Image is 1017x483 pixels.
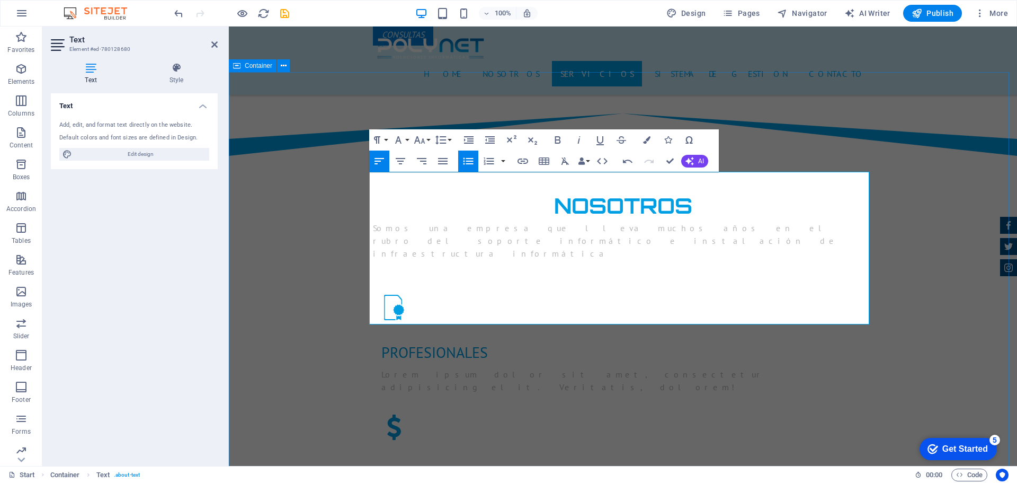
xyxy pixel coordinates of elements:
button: Confirm (Ctrl+⏎) [660,151,680,172]
button: Insert Link [513,151,533,172]
i: Save (Ctrl+S) [279,7,291,20]
button: Subscript [522,129,542,151]
span: Code [956,469,983,481]
p: Favorites [7,46,34,54]
p: Elements [8,77,35,86]
button: HTML [592,151,612,172]
button: Bold (Ctrl+B) [548,129,568,151]
h4: Text [51,93,218,112]
button: AI Writer [840,5,895,22]
button: Superscript [501,129,521,151]
button: Italic (Ctrl+I) [569,129,589,151]
button: Data Bindings [576,151,591,172]
p: Footer [12,396,31,404]
button: 100% [479,7,516,20]
button: Publish [903,5,962,22]
h4: Style [135,63,218,85]
button: Colors [637,129,657,151]
div: Default colors and font sizes are defined in Design. [59,134,209,143]
button: Align Right [412,151,432,172]
button: Insert Table [534,151,554,172]
div: 5 [78,2,89,13]
button: Unordered List [458,151,478,172]
p: Columns [8,109,34,118]
p: Header [11,364,32,372]
button: Ordered List [499,151,507,172]
span: : [933,471,935,479]
button: Navigator [773,5,832,22]
nav: breadcrumb [50,469,140,481]
button: Align Left [369,151,389,172]
p: Boxes [13,173,30,181]
span: More [975,8,1008,19]
button: Font Size [412,129,432,151]
button: Redo (Ctrl+Shift+Z) [639,151,659,172]
span: Publish [912,8,953,19]
a: Click to cancel selection. Double-click to open Pages [8,469,35,481]
button: More [970,5,1012,22]
span: Click to select. Double-click to edit [50,469,80,481]
button: Undo (Ctrl+Z) [618,151,638,172]
button: Align Center [390,151,411,172]
h3: Element #ed-780128680 [69,45,197,54]
div: Get Started 5 items remaining, 0% complete [8,5,86,28]
h4: Text [51,63,135,85]
button: Strikethrough [611,129,631,151]
button: save [278,7,291,20]
p: Accordion [6,205,36,213]
button: Ordered List [479,151,499,172]
button: reload [257,7,270,20]
button: Icons [658,129,678,151]
p: Features [8,268,34,277]
button: Special Characters [679,129,699,151]
span: AI [698,158,704,164]
button: Clear Formatting [555,151,575,172]
div: Add, edit, and format text directly on the website. [59,121,209,130]
span: Container [245,63,272,69]
button: Pages [718,5,764,22]
span: Design [666,8,706,19]
button: Align Justify [433,151,453,172]
i: On resize automatically adjust zoom level to fit chosen device. [522,8,532,18]
span: Navigator [777,8,827,19]
i: Undo: Change animation (Ctrl+Z) [173,7,185,20]
div: Get Started [31,12,77,21]
button: Design [662,5,710,22]
button: Paragraph Format [369,129,389,151]
img: Editor Logo [61,7,140,20]
span: . about-text [114,469,140,481]
button: Usercentrics [996,469,1009,481]
h6: 100% [495,7,512,20]
h6: Session time [915,469,943,481]
button: Click here to leave preview mode and continue editing [236,7,248,20]
p: Content [10,141,33,150]
span: Pages [722,8,760,19]
span: AI Writer [844,8,890,19]
button: Increase Indent [459,129,479,151]
button: Edit design [59,148,209,161]
span: Click to select. Double-click to edit [96,469,110,481]
p: Slider [13,332,30,340]
button: undo [172,7,185,20]
h2: Text [69,35,218,45]
button: AI [681,155,708,168]
button: Font Family [390,129,411,151]
i: Reload page [257,7,270,20]
button: Line Height [433,129,453,151]
span: 00 00 [926,469,942,481]
span: Edit design [75,148,206,161]
p: Forms [12,427,31,436]
button: Code [951,469,987,481]
button: Underline (Ctrl+U) [590,129,610,151]
button: Decrease Indent [480,129,500,151]
p: Images [11,300,32,309]
p: Tables [12,236,31,245]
